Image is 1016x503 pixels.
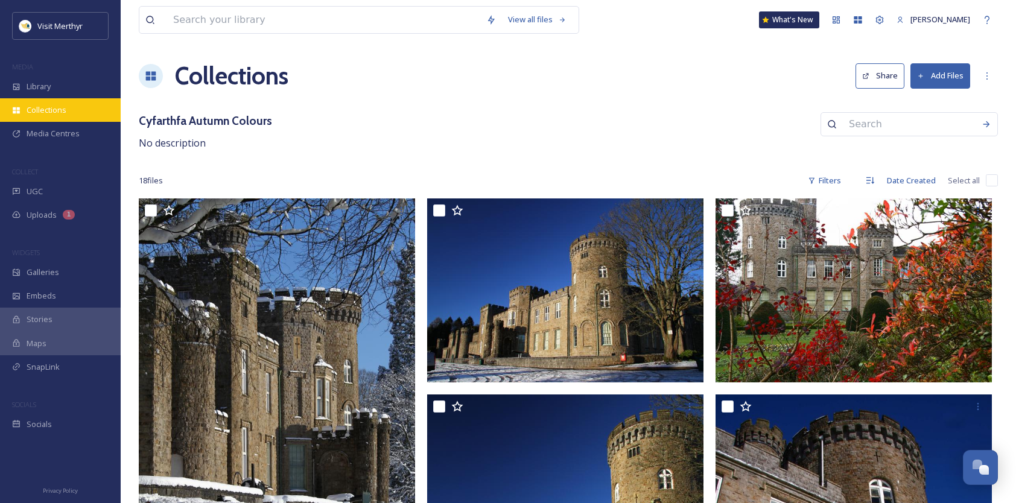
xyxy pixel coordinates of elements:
span: UGC [27,186,43,197]
button: Share [856,63,904,88]
span: Stories [27,314,52,325]
span: Collections [27,104,66,116]
span: Privacy Policy [43,487,78,495]
span: Maps [27,338,46,349]
img: cyfarthfa castle-2.JPG [427,198,703,383]
span: Visit Merthyr [37,21,83,31]
a: Collections [175,58,288,94]
span: SOCIALS [12,400,36,409]
span: MEDIA [12,62,33,71]
img: download.jpeg [19,20,31,32]
button: Open Chat [963,450,998,485]
a: What's New [759,11,819,28]
a: View all files [502,8,573,31]
span: WIDGETS [12,248,40,257]
span: Select all [948,175,980,186]
span: Media Centres [27,128,80,139]
div: Date Created [881,169,942,192]
div: Filters [802,169,847,192]
span: Galleries [27,267,59,278]
a: Privacy Policy [43,482,78,497]
input: Search [843,111,976,138]
span: Embeds [27,290,56,302]
span: 18 file s [139,175,163,186]
h3: Cyfarthfa Autumn Colours [139,112,272,130]
span: Library [27,81,51,92]
img: castle-4.JPG [716,198,992,383]
span: Uploads [27,209,57,221]
button: Add Files [910,63,970,88]
div: 1 [63,210,75,220]
span: Socials [27,419,52,430]
span: COLLECT [12,167,38,176]
span: SnapLink [27,361,60,373]
span: [PERSON_NAME] [910,14,970,25]
span: No description [139,136,206,150]
a: [PERSON_NAME] [891,8,976,31]
input: Search your library [167,7,480,33]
